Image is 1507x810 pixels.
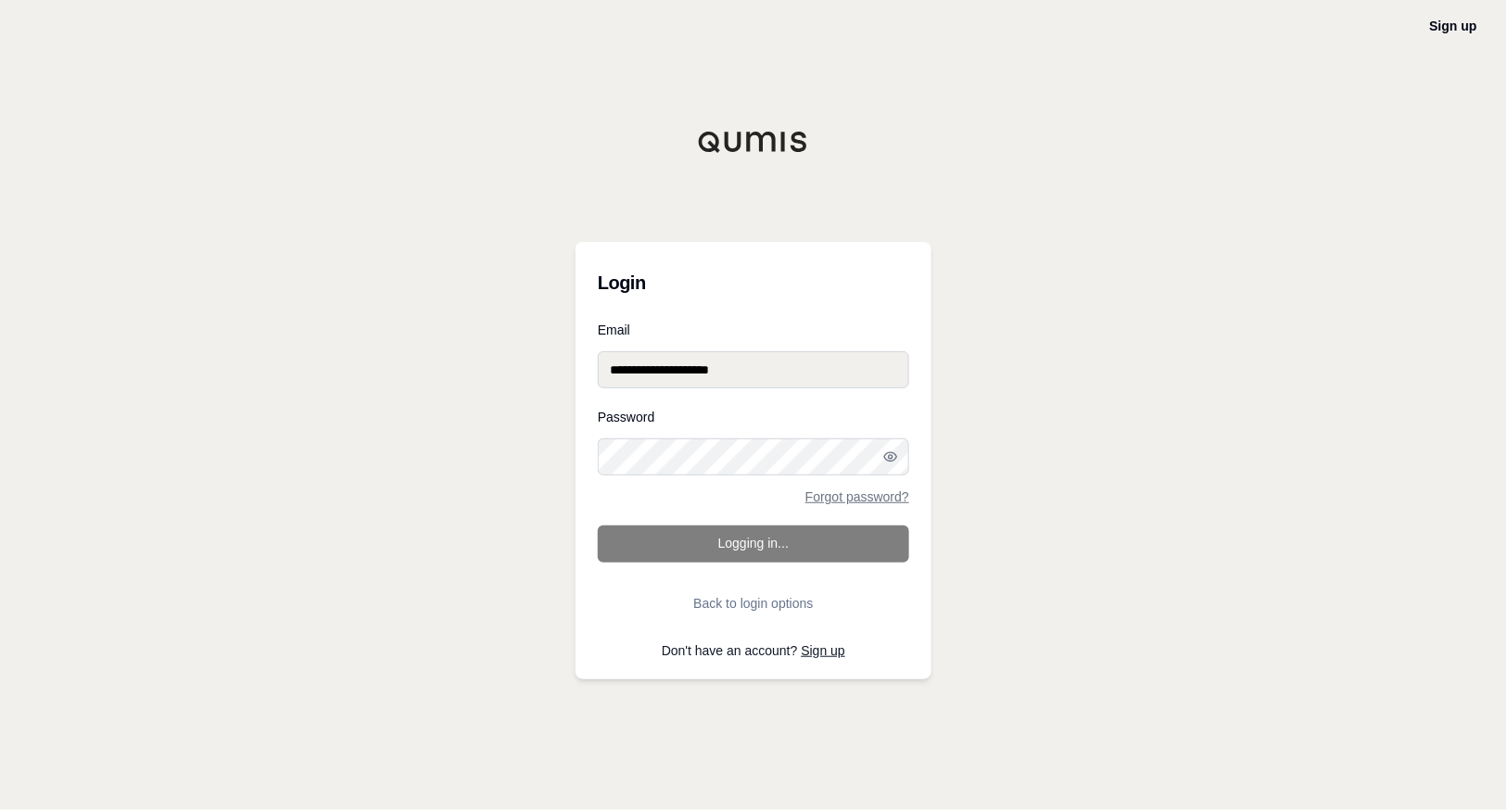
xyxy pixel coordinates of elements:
[805,490,909,503] a: Forgot password?
[598,411,909,424] label: Password
[1430,19,1477,33] a: Sign up
[598,644,909,657] p: Don't have an account?
[598,585,909,622] button: Back to login options
[598,323,909,336] label: Email
[802,643,845,658] a: Sign up
[698,131,809,153] img: Qumis
[598,264,909,301] h3: Login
